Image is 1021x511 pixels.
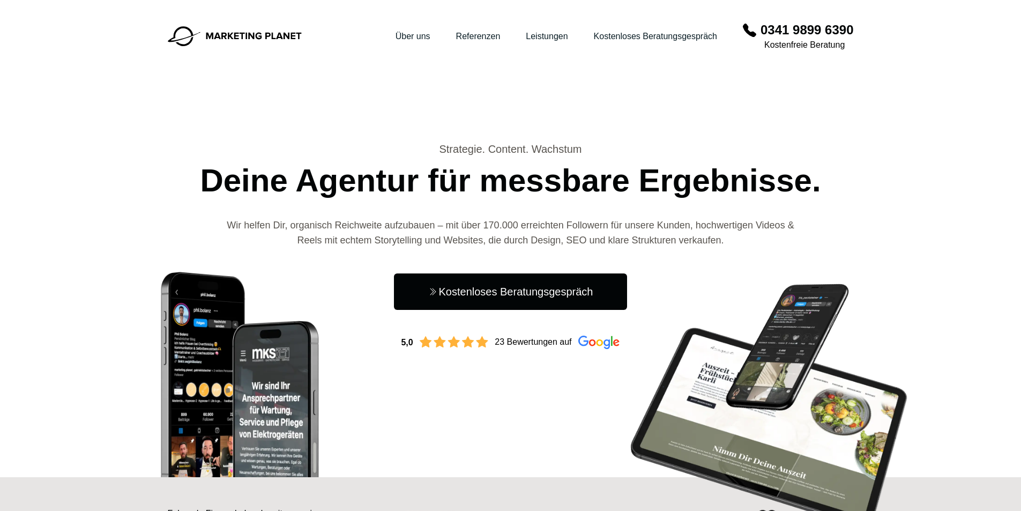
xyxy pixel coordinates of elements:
span: 23 Bewertungen auf [495,336,571,349]
p: 5,0 [401,336,413,349]
a: Leistungen [526,32,568,41]
img: Marketing Planet - Deine Online Marketing Firma für Social Media & Webdsites [168,26,302,47]
a: Kostenloses Beratungsgespräch [394,273,628,310]
a: Kostenloses Beratungsgespräch [594,32,717,41]
a: Referenzen [456,32,501,41]
a: 23 Bewertungen auf [495,336,620,349]
small: Kostenfreie Beratung [764,39,854,51]
img: Marketing Planet Iphones mit Website und Social Media Kunden [144,263,332,477]
a: Über uns [396,32,430,41]
p: Wir helfen Dir, organisch Reichweite aufzubauen – mit über 170.000 erreichten Followern für unser... [225,218,796,248]
h1: Deine Agentur für messbare Ergebnisse. [168,142,854,205]
a: 0341 9899 6390 [761,21,854,39]
span: Strategie. Content. Wachstum [168,142,854,157]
